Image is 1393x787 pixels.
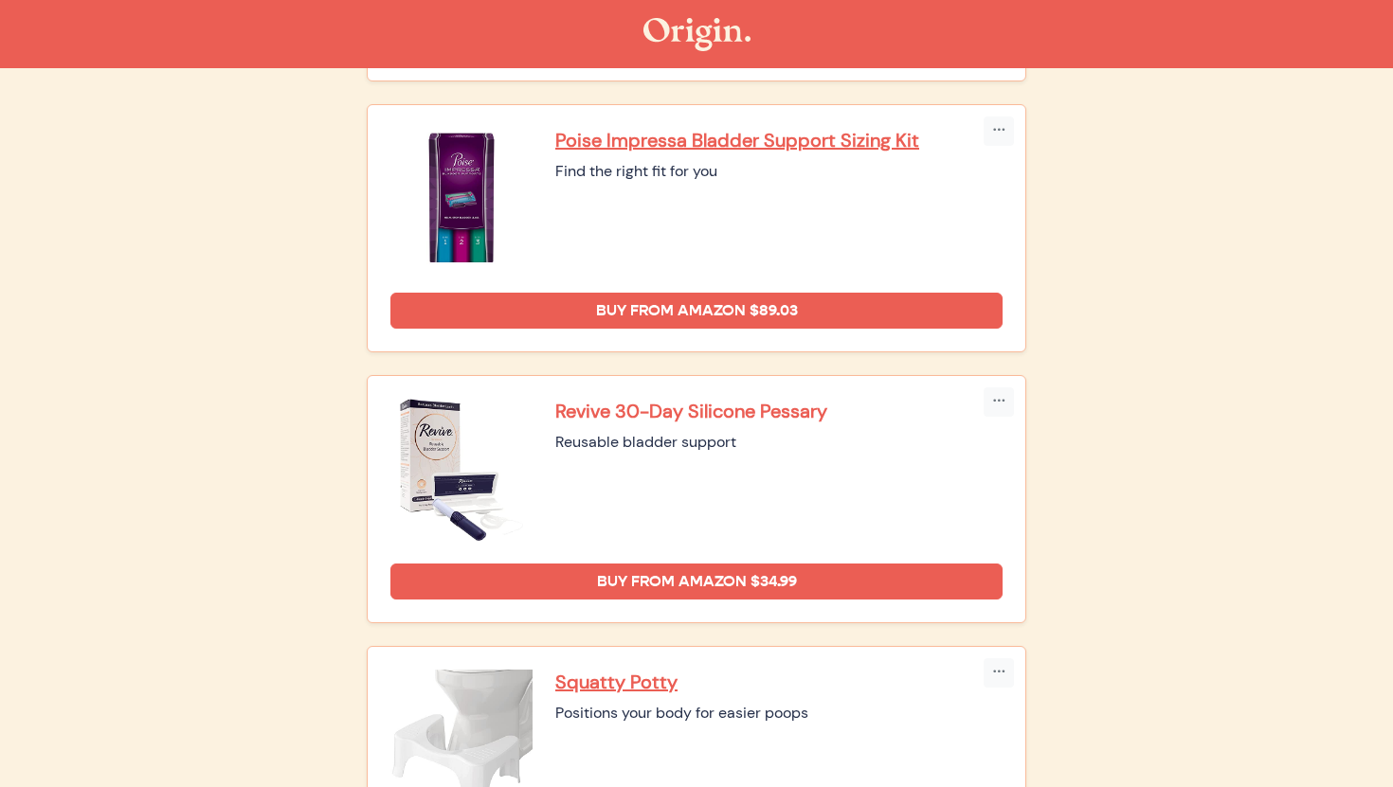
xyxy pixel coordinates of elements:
[555,670,1003,694] a: Squatty Potty
[555,702,1003,724] div: Positions your body for easier poops
[555,399,1003,423] a: Revive 30-Day Silicone Pessary
[390,399,533,541] img: Revive 30-Day Silicone Pessary
[390,128,533,270] img: Poise Impressa Bladder Support Sizing Kit
[390,563,1003,599] a: Buy from Amazon $34.99
[643,18,751,51] img: The Origin Shop
[555,160,1003,183] div: Find the right fit for you
[555,431,1003,454] div: Reusable bladder support
[555,128,1003,152] a: Poise Impressa Bladder Support Sizing Kit
[390,293,1003,329] a: Buy from Amazon $89.03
